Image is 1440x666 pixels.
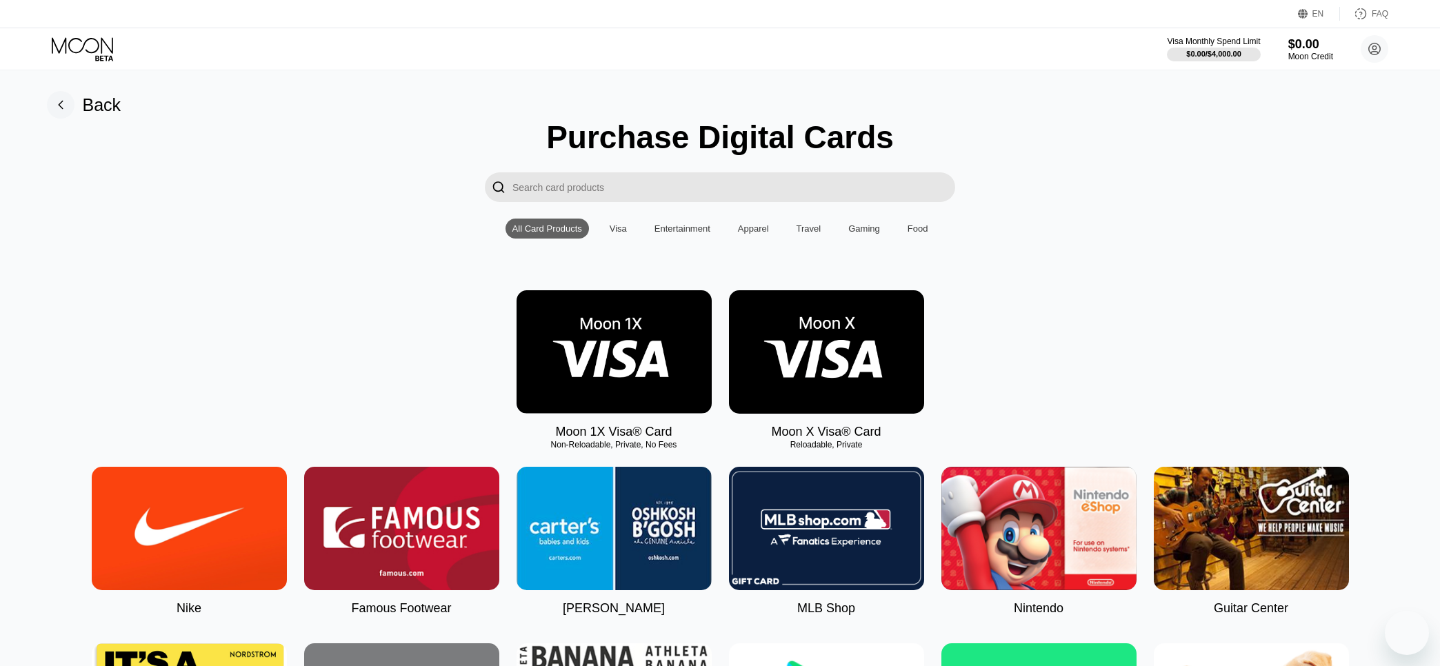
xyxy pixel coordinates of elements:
div: Entertainment [654,223,710,234]
div: Famous Footwear [351,601,451,616]
div: Apparel [738,223,769,234]
div: Moon X Visa® Card [771,425,881,439]
div:  [492,179,506,195]
div: Back [47,91,121,119]
div: FAQ [1372,9,1388,19]
div:  [485,172,512,202]
div: Back [83,95,121,115]
div: EN [1312,9,1324,19]
div: Food [901,219,935,239]
div: $0.00Moon Credit [1288,37,1333,61]
div: Nike [177,601,201,616]
div: Nintendo [1014,601,1063,616]
iframe: Schaltfläche zum Öffnen des Messaging-Fensters [1385,611,1429,655]
div: FAQ [1340,7,1388,21]
div: All Card Products [512,223,582,234]
div: $0.00 / $4,000.00 [1186,50,1241,58]
div: [PERSON_NAME] [563,601,665,616]
div: Visa [603,219,634,239]
div: Apparel [731,219,776,239]
div: Entertainment [648,219,717,239]
div: Gaming [841,219,887,239]
div: Moon 1X Visa® Card [555,425,672,439]
div: MLB Shop [797,601,855,616]
div: Travel [797,223,821,234]
div: Moon Credit [1288,52,1333,61]
div: $0.00 [1288,37,1333,52]
div: EN [1298,7,1340,21]
div: Guitar Center [1214,601,1288,616]
div: Visa Monthly Spend Limit [1167,37,1260,46]
div: Food [908,223,928,234]
div: All Card Products [506,219,589,239]
div: Non-Reloadable, Private, No Fees [517,440,712,450]
div: Travel [790,219,828,239]
div: Visa Monthly Spend Limit$0.00/$4,000.00 [1167,37,1260,61]
div: Reloadable, Private [729,440,924,450]
div: Visa [610,223,627,234]
input: Search card products [512,172,955,202]
div: Purchase Digital Cards [546,119,894,156]
div: Gaming [848,223,880,234]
